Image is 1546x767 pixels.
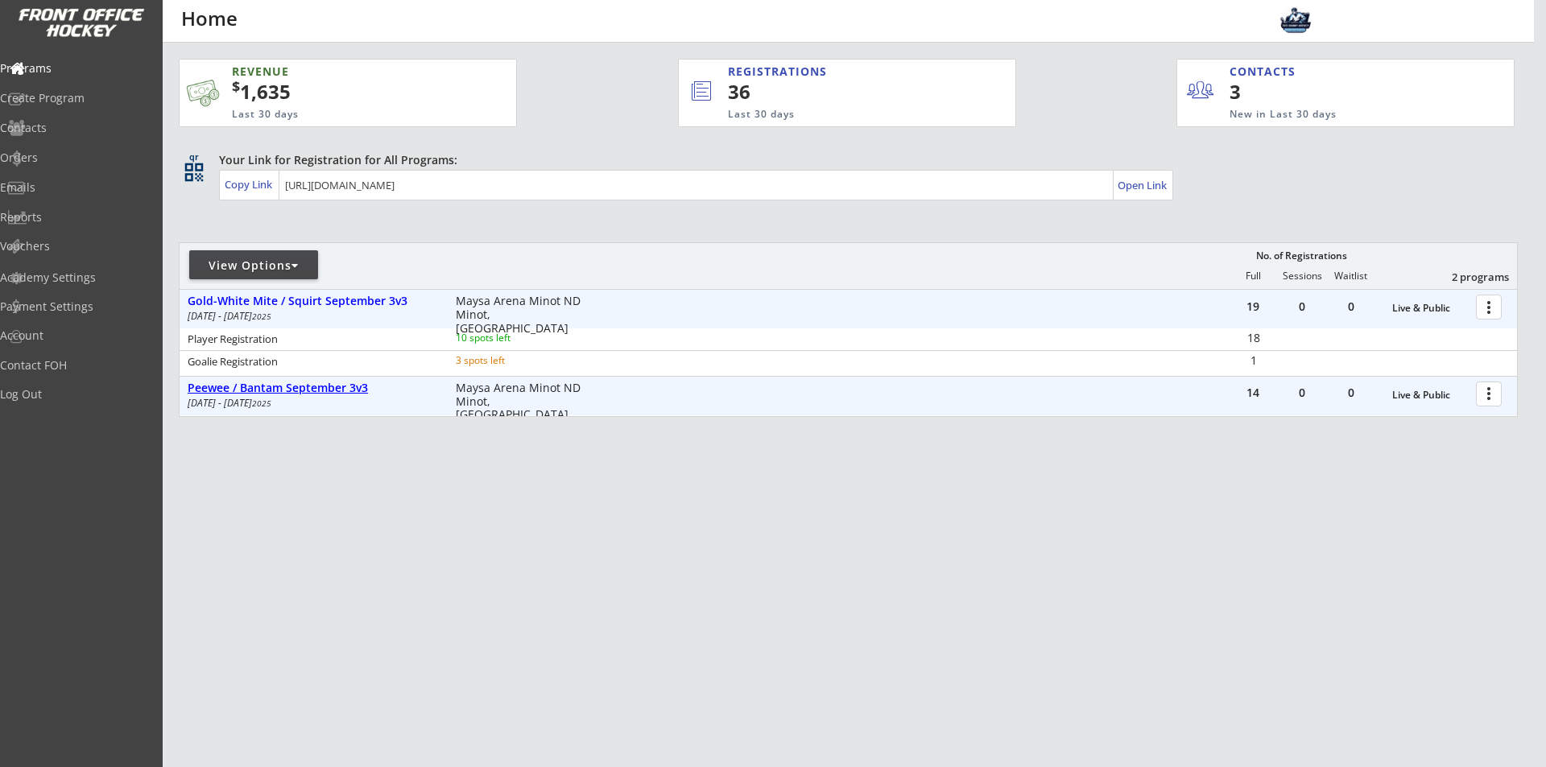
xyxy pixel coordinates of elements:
[1230,108,1439,122] div: New in Last 30 days
[188,311,434,321] div: [DATE] - [DATE]
[1278,270,1326,282] div: Sessions
[188,398,434,408] div: [DATE] - [DATE]
[232,108,438,122] div: Last 30 days
[456,295,582,335] div: Maysa Arena Minot ND Minot, [GEOGRAPHIC_DATA]
[1326,270,1374,282] div: Waitlist
[1278,301,1326,312] div: 0
[1327,387,1375,398] div: 0
[1118,179,1168,192] div: Open Link
[225,177,275,192] div: Copy Link
[232,76,240,96] sup: $
[1230,78,1329,105] div: 3
[1229,387,1277,398] div: 14
[188,357,434,367] div: Goalie Registration
[219,152,1468,168] div: Your Link for Registration for All Programs:
[456,333,560,343] div: 10 spots left
[728,78,961,105] div: 36
[1230,355,1277,366] div: 1
[456,381,582,422] div: Maysa Arena Minot ND Minot, [GEOGRAPHIC_DATA]
[188,295,439,308] div: Gold-White Mite / Squirt September 3v3
[1476,381,1502,406] button: more_vert
[188,334,434,344] div: Player Registration
[189,258,318,274] div: View Options
[182,160,206,184] button: qr_code
[1230,64,1303,80] div: CONTACTS
[1278,387,1326,398] div: 0
[184,152,203,163] div: qr
[252,398,271,409] em: 2025
[1229,270,1277,282] div: Full
[1251,250,1351,262] div: No. of Registrations
[1327,301,1375,312] div: 0
[1476,295,1502,320] button: more_vert
[232,78,465,105] div: 1,635
[188,381,439,395] div: Peewee / Bantam September 3v3
[1392,390,1468,401] div: Live & Public
[728,64,940,80] div: REGISTRATIONS
[252,311,271,322] em: 2025
[728,108,949,122] div: Last 30 days
[1230,332,1277,344] div: 18
[1425,270,1509,284] div: 2 programs
[1392,303,1468,314] div: Live & Public
[232,64,438,80] div: REVENUE
[1118,174,1168,196] a: Open Link
[1229,301,1277,312] div: 19
[456,356,560,365] div: 3 spots left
